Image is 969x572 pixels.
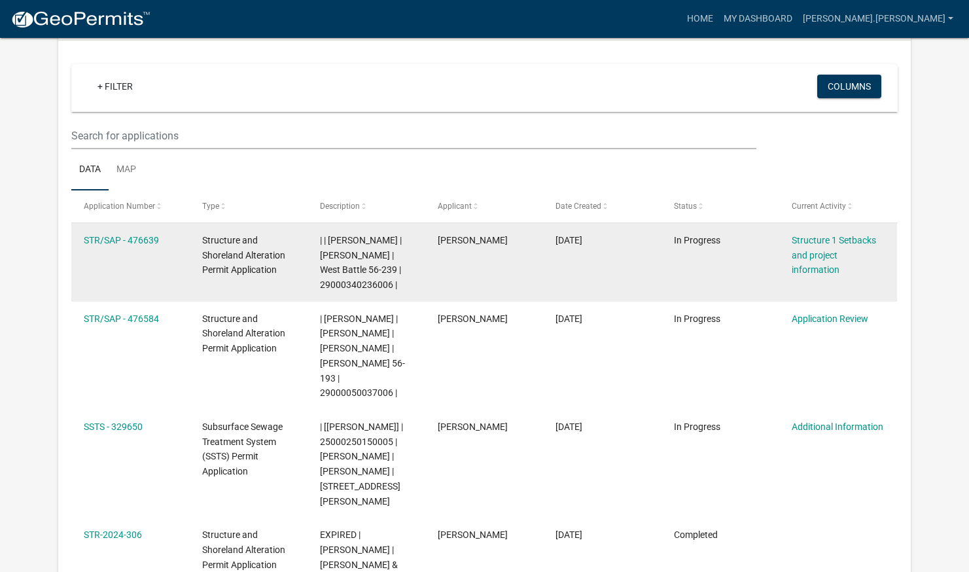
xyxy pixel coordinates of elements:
[84,529,142,540] a: STR-2024-306
[555,235,582,245] span: 09/10/2025
[674,421,720,432] span: In Progress
[438,202,472,211] span: Applicant
[779,190,897,222] datatable-header-cell: Current Activity
[438,235,508,245] span: Dan Barbre
[202,313,285,354] span: Structure and Shoreland Alteration Permit Application
[555,529,582,540] span: 05/21/2024
[320,235,402,290] span: | | DANIEL R BAUER | AMBER J BAUER | West Battle 56-239 | 29000340236006 |
[682,7,718,31] a: Home
[109,149,144,191] a: Map
[202,202,219,211] span: Type
[543,190,661,222] datatable-header-cell: Date Created
[189,190,307,222] datatable-header-cell: Type
[202,529,285,570] span: Structure and Shoreland Alteration Permit Application
[438,421,508,432] span: Dan Barbre
[84,235,159,245] a: STR/SAP - 476639
[792,313,868,324] a: Application Review
[308,190,425,222] datatable-header-cell: Description
[661,190,779,222] datatable-header-cell: Status
[84,313,159,324] a: STR/SAP - 476584
[87,75,143,98] a: + Filter
[202,235,285,276] span: Structure and Shoreland Alteration Permit Application
[817,75,881,98] button: Columns
[425,190,543,222] datatable-header-cell: Applicant
[798,7,959,31] a: [PERSON_NAME].[PERSON_NAME]
[71,149,109,191] a: Data
[792,235,876,276] a: Structure 1 Setbacks and project information
[718,7,798,31] a: My Dashboard
[320,421,403,507] span: | [Michelle Jevne] | 25000250150005 | DANIEL R BARBRE | KATRINA M BARBRE | 39658 GIRARD BEACH RD
[202,421,283,476] span: Subsurface Sewage Treatment System (SSTS) Permit Application
[555,202,601,211] span: Date Created
[555,421,582,432] span: 10/30/2024
[438,529,508,540] span: Dan Barbre
[674,235,720,245] span: In Progress
[84,421,143,432] a: SSTS - 329650
[320,313,405,399] span: | Brittany Tollefson | CRAIG R LINDBERG | ROBIN R LINDBERG | Ethel 56-193 | 29000050037006 |
[674,202,697,211] span: Status
[792,202,846,211] span: Current Activity
[438,313,508,324] span: Dan Barbre
[71,190,189,222] datatable-header-cell: Application Number
[674,529,718,540] span: Completed
[674,313,720,324] span: In Progress
[84,202,155,211] span: Application Number
[320,202,360,211] span: Description
[792,421,883,432] a: Additional Information
[71,122,756,149] input: Search for applications
[555,313,582,324] span: 09/10/2025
